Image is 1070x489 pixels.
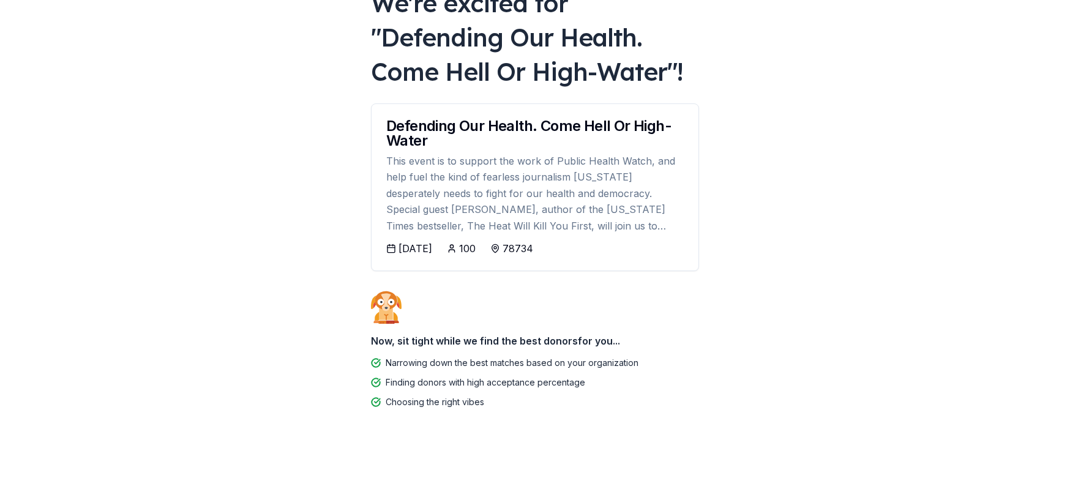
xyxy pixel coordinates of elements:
[386,119,684,148] div: Defending Our Health. Come Hell Or High-Water
[371,329,699,353] div: Now, sit tight while we find the best donors for you...
[503,241,533,256] div: 78734
[371,291,402,324] img: Dog waiting patiently
[398,241,432,256] div: [DATE]
[386,395,484,409] div: Choosing the right vibes
[386,153,684,234] div: This event is to support the work of Public Health Watch, and help fuel the kind of fearless jour...
[459,241,476,256] div: 100
[386,356,638,370] div: Narrowing down the best matches based on your organization
[386,375,585,390] div: Finding donors with high acceptance percentage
